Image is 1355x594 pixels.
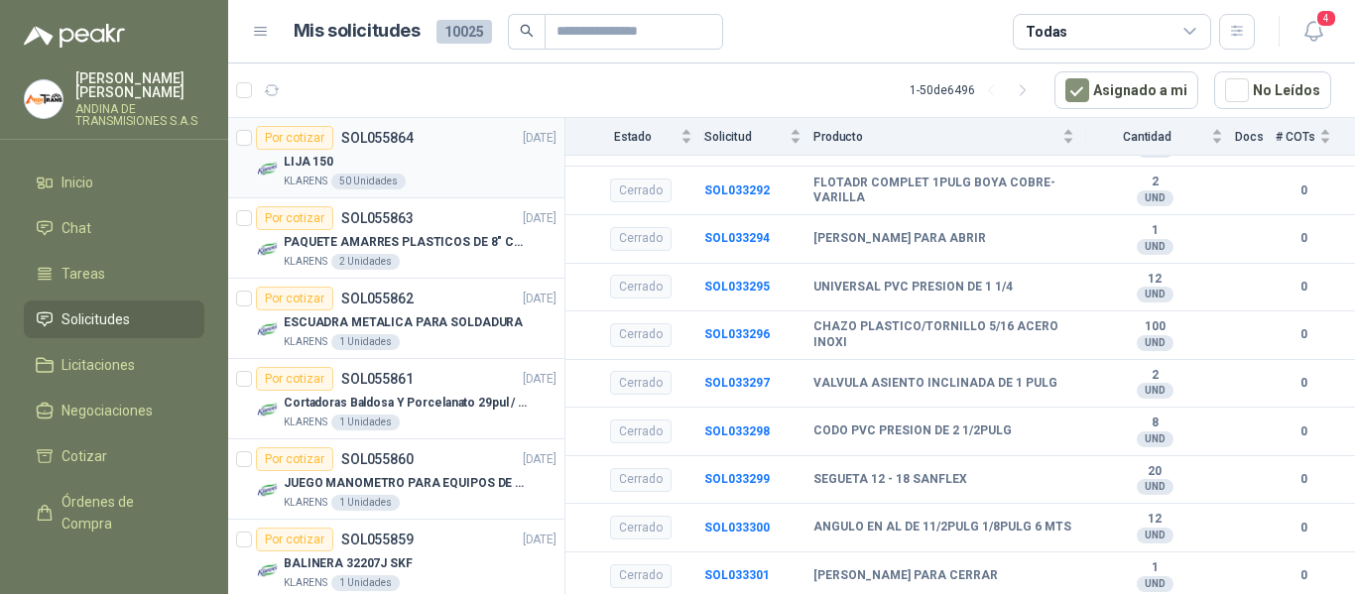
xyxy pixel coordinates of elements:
[331,575,400,591] div: 1 Unidades
[610,323,672,347] div: Cerrado
[284,174,327,189] p: KLARENS
[813,280,1013,296] b: UNIVERSAL PVC PRESION DE 1 1/4
[1214,71,1331,109] button: No Leídos
[256,559,280,583] img: Company Logo
[284,415,327,430] p: KLARENS
[24,437,204,475] a: Cotizar
[62,308,130,330] span: Solicitudes
[523,531,556,549] p: [DATE]
[256,367,333,391] div: Por cotizar
[75,71,204,99] p: [PERSON_NAME] [PERSON_NAME]
[565,118,704,155] th: Estado
[284,313,523,332] p: ESCUADRA METALICA PARA SOLDADURA
[284,474,531,493] p: JUEGO MANOMETRO PARA EQUIPOS DE ARGON Y OXICORTE [PERSON_NAME]
[331,415,400,430] div: 1 Unidades
[704,129,786,143] span: Solicitud
[341,131,414,145] p: SOL055864
[1276,129,1315,143] span: # COTs
[1086,319,1223,335] b: 100
[284,334,327,350] p: KLARENS
[24,346,204,384] a: Licitaciones
[704,424,770,438] b: SOL033298
[1137,383,1173,399] div: UND
[704,183,770,197] a: SOL033292
[610,516,672,539] div: Cerrado
[256,238,280,262] img: Company Logo
[24,24,125,48] img: Logo peakr
[284,254,327,270] p: KLARENS
[520,24,534,38] span: search
[1276,181,1331,200] b: 0
[1276,278,1331,297] b: 0
[1276,229,1331,248] b: 0
[610,564,672,588] div: Cerrado
[256,479,280,503] img: Company Logo
[1137,239,1173,255] div: UND
[1137,190,1173,206] div: UND
[62,354,135,376] span: Licitaciones
[704,521,770,535] b: SOL033300
[704,280,770,294] a: SOL033295
[704,472,770,486] a: SOL033299
[1276,118,1355,155] th: # COTs
[62,217,91,239] span: Chat
[813,472,967,488] b: SEGUETA 12 - 18 SANFLEX
[1137,431,1173,447] div: UND
[256,399,280,422] img: Company Logo
[24,300,204,338] a: Solicitudes
[1086,223,1223,239] b: 1
[1137,287,1173,302] div: UND
[1086,129,1207,143] span: Cantidad
[1276,422,1331,441] b: 0
[1276,325,1331,344] b: 0
[1276,566,1331,585] b: 0
[331,334,400,350] div: 1 Unidades
[62,172,93,193] span: Inicio
[75,103,204,127] p: ANDINA DE TRANSMISIONES S.A.S
[331,495,400,511] div: 1 Unidades
[1137,335,1173,351] div: UND
[24,209,204,247] a: Chat
[1086,512,1223,528] b: 12
[813,376,1057,392] b: VALVULA ASIENTO INCLINADA DE 1 PULG
[1276,374,1331,393] b: 0
[813,176,1074,206] b: FLOTADR COMPLET 1PULG BOYA COBRE-VARILLA
[813,129,1058,143] span: Producto
[910,74,1039,106] div: 1 - 50 de 6496
[228,439,564,520] a: Por cotizarSOL055860[DATE] Company LogoJUEGO MANOMETRO PARA EQUIPOS DE ARGON Y OXICORTE [PERSON_N...
[228,118,564,198] a: Por cotizarSOL055864[DATE] Company LogoLIJA 150KLARENS50 Unidades
[284,394,531,413] p: Cortadoras Baldosa Y Porcelanato 29pul / 74cm - Truper 15827
[1295,14,1331,50] button: 4
[1086,175,1223,190] b: 2
[704,568,770,582] a: SOL033301
[704,231,770,245] a: SOL033294
[813,231,986,247] b: [PERSON_NAME] PARA ABRIR
[1086,560,1223,576] b: 1
[610,275,672,298] div: Cerrado
[228,359,564,439] a: Por cotizarSOL055861[DATE] Company LogoCortadoras Baldosa Y Porcelanato 29pul / 74cm - Truper 158...
[1137,576,1173,592] div: UND
[256,528,333,551] div: Por cotizar
[62,400,153,421] span: Negociaciones
[284,495,327,511] p: KLARENS
[256,206,333,230] div: Por cotizar
[704,376,770,390] a: SOL033297
[523,370,556,389] p: [DATE]
[436,20,492,44] span: 10025
[610,419,672,443] div: Cerrado
[523,129,556,148] p: [DATE]
[284,575,327,591] p: KLARENS
[610,468,672,492] div: Cerrado
[813,568,998,584] b: [PERSON_NAME] PARA CERRAR
[704,327,770,341] b: SOL033296
[341,292,414,305] p: SOL055862
[813,319,1074,350] b: CHAZO PLASTICO/TORNILLO 5/16 ACERO INOXI
[24,164,204,201] a: Inicio
[341,452,414,466] p: SOL055860
[1086,118,1235,155] th: Cantidad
